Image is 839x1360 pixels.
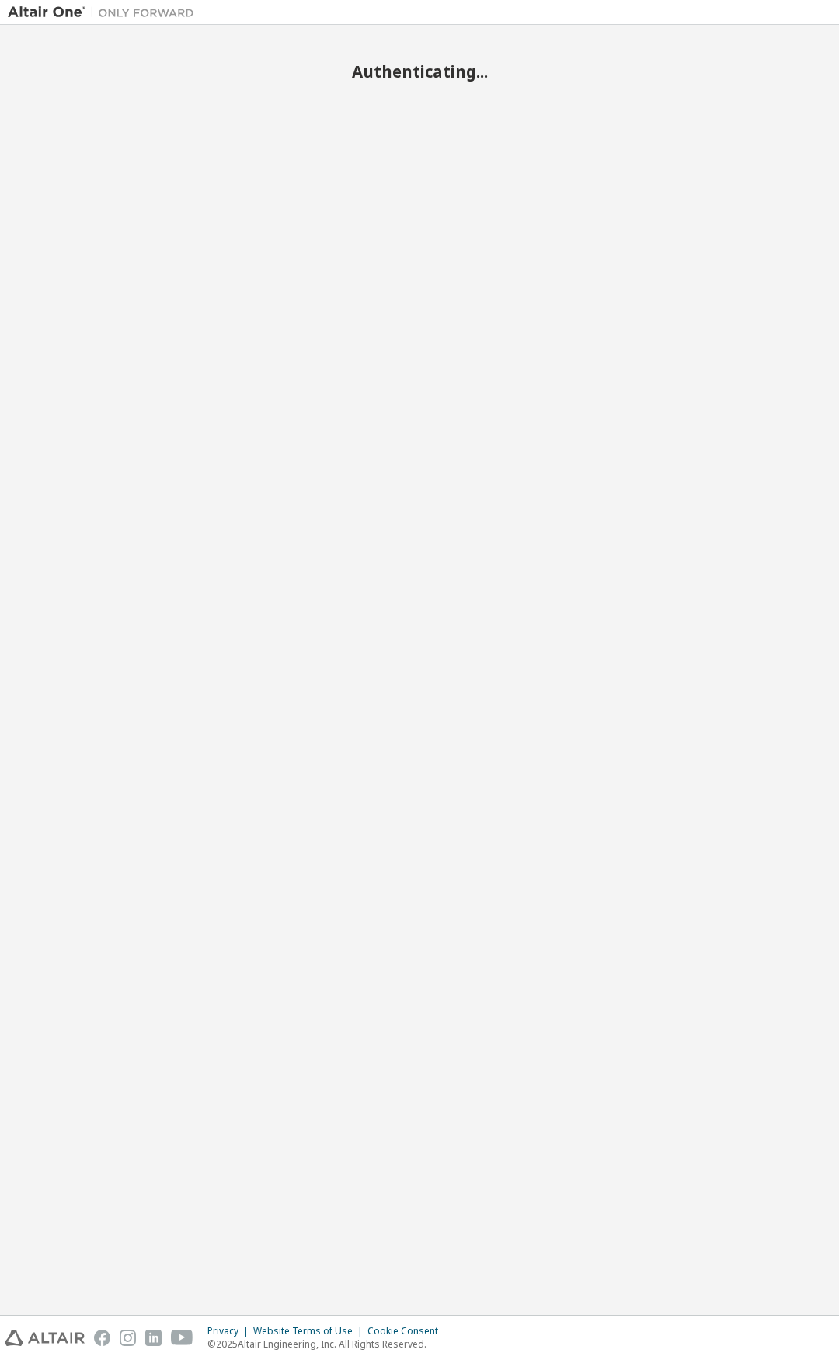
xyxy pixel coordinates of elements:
div: Cookie Consent [367,1325,447,1337]
p: © 2025 Altair Engineering, Inc. All Rights Reserved. [207,1337,447,1351]
img: altair_logo.svg [5,1330,85,1346]
div: Website Terms of Use [253,1325,367,1337]
img: facebook.svg [94,1330,110,1346]
img: Altair One [8,5,202,20]
h2: Authenticating... [8,61,831,82]
div: Privacy [207,1325,253,1337]
img: instagram.svg [120,1330,136,1346]
img: youtube.svg [171,1330,193,1346]
img: linkedin.svg [145,1330,162,1346]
